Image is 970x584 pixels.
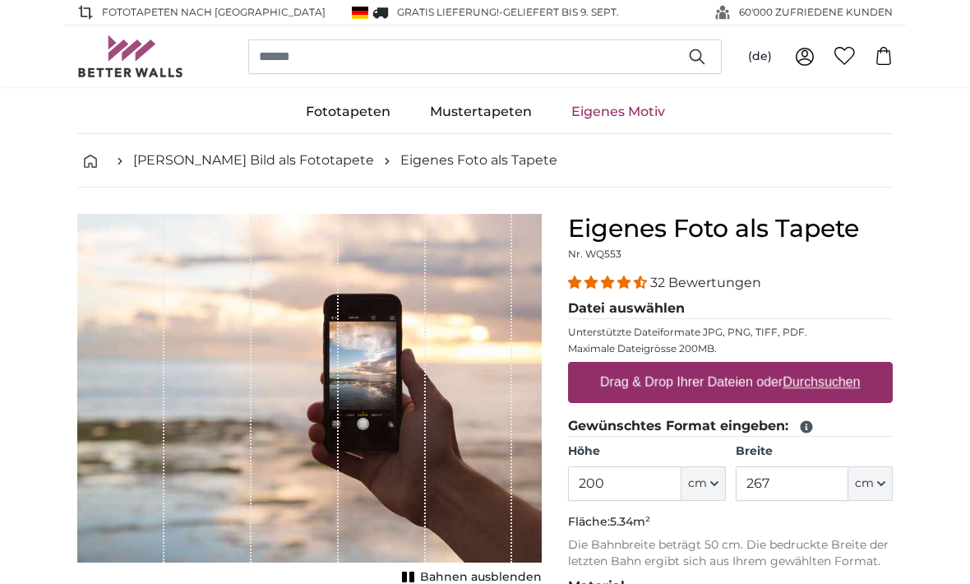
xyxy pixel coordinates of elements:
a: Eigenes Foto als Tapete [400,151,557,170]
span: Nr. WQ553 [568,248,621,260]
a: Fototapeten [286,90,410,133]
label: Höhe [568,443,725,460]
h1: Eigenes Foto als Tapete [568,214,893,243]
u: Durchsuchen [783,375,861,389]
span: 60'000 ZUFRIEDENE KUNDEN [739,5,893,20]
span: 32 Bewertungen [650,275,761,290]
span: 4.31 stars [568,275,650,290]
label: Drag & Drop Ihrer Dateien oder [594,366,867,399]
a: [PERSON_NAME] Bild als Fototapete [133,151,374,170]
span: cm [688,475,707,492]
nav: breadcrumbs [77,134,893,188]
legend: Gewünschtes Format eingeben: [568,416,893,437]
a: Mustertapeten [410,90,552,133]
p: Fläche: [568,514,893,531]
label: Breite [736,443,893,460]
a: Eigenes Motiv [552,90,685,133]
span: cm [855,475,874,492]
legend: Datei auswählen [568,299,893,319]
span: - [499,6,619,18]
p: Unterstützte Dateiformate JPG, PNG, TIFF, PDF. [568,326,893,339]
button: cm [848,466,893,501]
p: Die Bahnbreite beträgt 50 cm. Die bedruckte Breite der letzten Bahn ergibt sich aus Ihrem gewählt... [568,537,893,570]
img: Deutschland [352,7,368,19]
span: Fototapeten nach [GEOGRAPHIC_DATA] [102,5,326,20]
button: cm [681,466,726,501]
span: 5.34m² [610,514,650,529]
p: Maximale Dateigrösse 200MB. [568,342,893,355]
span: Geliefert bis 9. Sept. [503,6,619,18]
img: Betterwalls [77,35,184,77]
span: GRATIS Lieferung! [397,6,499,18]
button: (de) [735,42,785,72]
